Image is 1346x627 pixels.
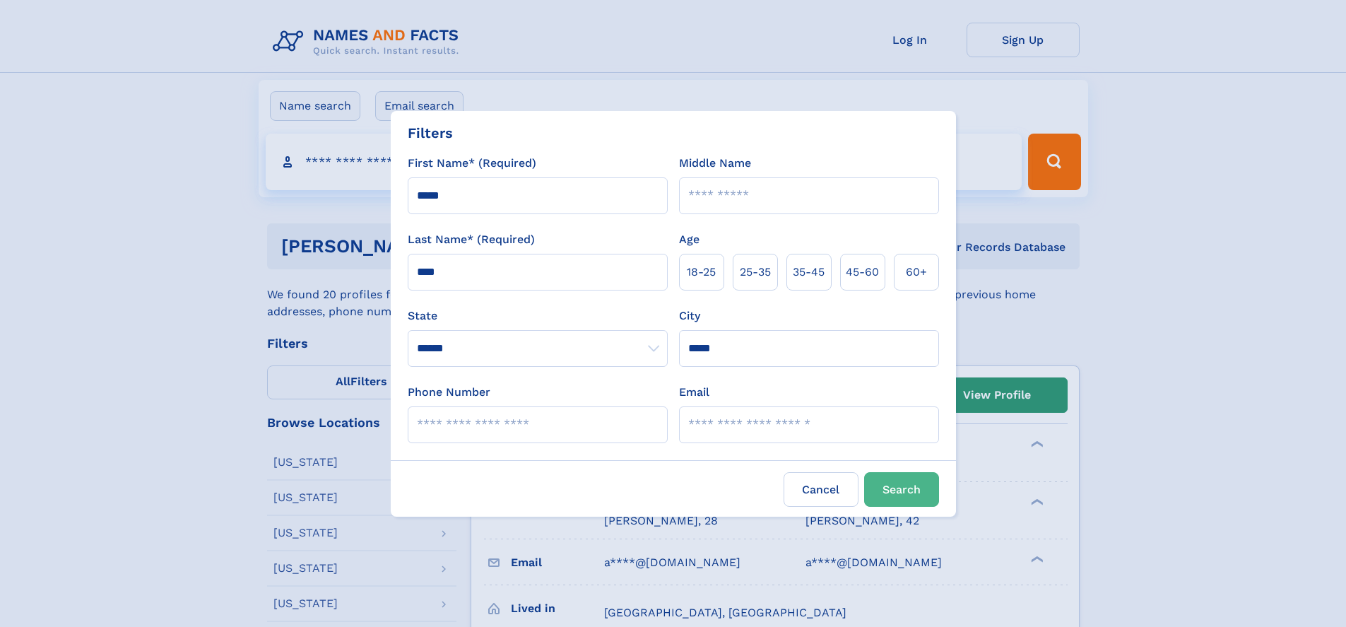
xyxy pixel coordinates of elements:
[679,307,700,324] label: City
[408,122,453,143] div: Filters
[679,155,751,172] label: Middle Name
[408,231,535,248] label: Last Name* (Required)
[846,264,879,281] span: 45‑60
[864,472,939,507] button: Search
[687,264,716,281] span: 18‑25
[906,264,927,281] span: 60+
[408,307,668,324] label: State
[740,264,771,281] span: 25‑35
[793,264,825,281] span: 35‑45
[679,231,699,248] label: Age
[408,384,490,401] label: Phone Number
[408,155,536,172] label: First Name* (Required)
[679,384,709,401] label: Email
[784,472,858,507] label: Cancel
